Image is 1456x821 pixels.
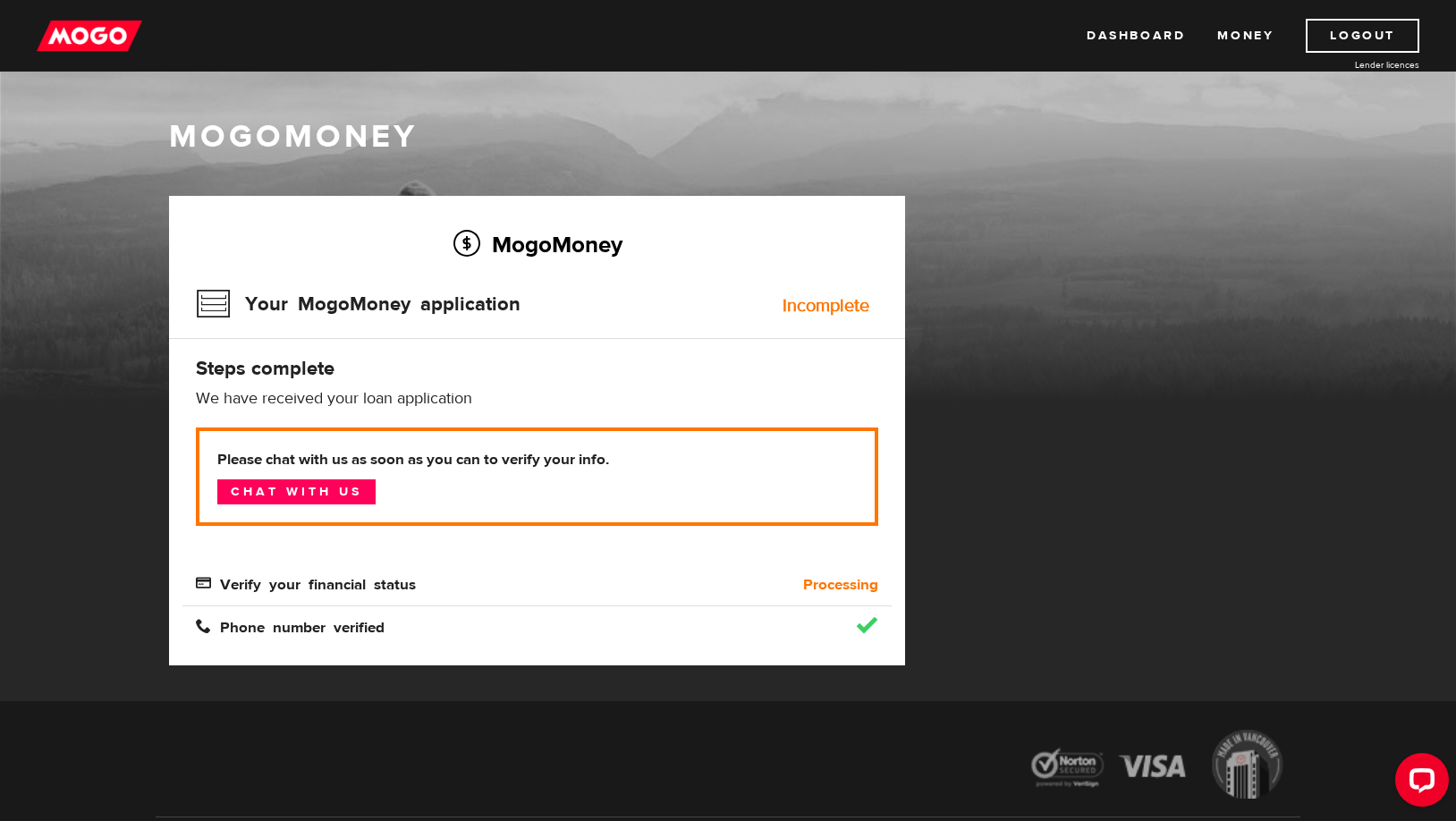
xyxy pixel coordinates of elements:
b: Please chat with us as soon as you can to verify your info. [217,449,857,470]
a: Lender licences [1285,58,1419,72]
iframe: LiveChat chat widget [1381,746,1456,821]
a: Logout [1306,19,1419,53]
a: Dashboard [1087,19,1185,53]
span: Phone number verified [196,618,385,633]
h3: Your MogoMoney application [196,281,521,327]
a: Money [1217,19,1274,53]
span: Verify your financial status [196,575,416,590]
p: We have received your loan application [196,388,878,410]
img: legal-icons-92a2ffecb4d32d839781d1b4e4802d7b.png [1014,716,1300,817]
h4: Steps complete [196,356,878,381]
h1: MogoMoney [169,118,1287,156]
a: Chat with us [217,479,376,504]
div: Incomplete [783,297,869,315]
h2: MogoMoney [196,225,878,263]
b: Processing [803,574,878,596]
img: mogo_logo-11ee424be714fa7cbb0f0f49df9e16ec.png [37,19,142,53]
